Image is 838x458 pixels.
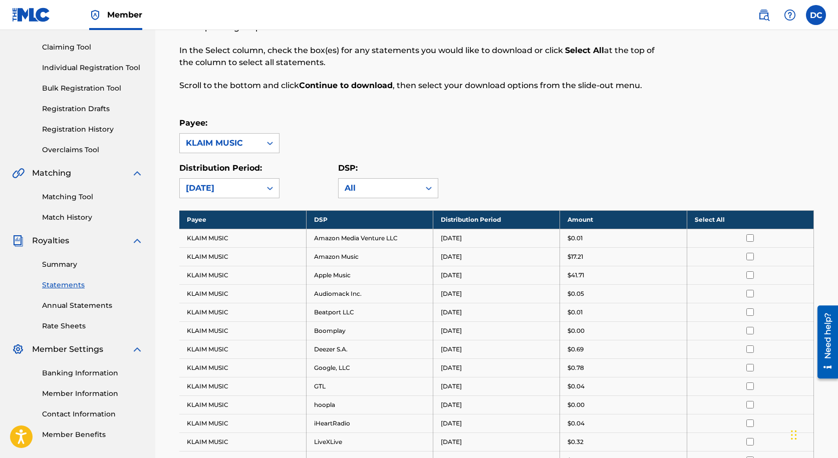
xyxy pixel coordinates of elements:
td: [DATE] [433,229,560,247]
td: [DATE] [433,321,560,340]
div: Arrastrar [791,420,797,450]
label: Payee: [179,118,207,128]
td: KLAIM MUSIC [179,303,306,321]
img: search [758,9,770,21]
img: Top Rightsholder [89,9,101,21]
td: Beatport LLC [306,303,433,321]
td: [DATE] [433,303,560,321]
td: [DATE] [433,266,560,284]
td: GTL [306,377,433,395]
span: Matching [32,167,71,179]
iframe: Resource Center [810,302,838,382]
p: $0.05 [568,289,584,298]
a: Member Information [42,388,143,399]
td: KLAIM MUSIC [179,247,306,266]
td: hoopla [306,395,433,414]
p: $0.32 [568,437,584,446]
td: Amazon Media Venture LLC [306,229,433,247]
p: $0.00 [568,400,585,409]
label: Distribution Period: [179,163,262,173]
img: MLC Logo [12,8,51,22]
td: [DATE] [433,247,560,266]
td: KLAIM MUSIC [179,266,306,284]
td: KLAIM MUSIC [179,358,306,377]
span: Member [107,9,142,21]
a: Statements [42,280,143,290]
a: Public Search [754,5,774,25]
p: $17.21 [568,252,583,261]
a: Contact Information [42,409,143,419]
img: expand [131,167,143,179]
img: Matching [12,167,25,179]
p: $0.01 [568,308,583,317]
td: [DATE] [433,395,560,414]
td: KLAIM MUSIC [179,432,306,451]
a: Rate Sheets [42,321,143,331]
img: help [784,9,796,21]
td: [DATE] [433,284,560,303]
p: $0.01 [568,234,583,243]
td: Amazon Music [306,247,433,266]
iframe: Chat Widget [788,410,838,458]
p: In the Select column, check the box(es) for any statements you would like to download or click at... [179,45,668,69]
p: Scroll to the bottom and click , then select your download options from the slide-out menu. [179,80,668,92]
td: Apple Music [306,266,433,284]
strong: Select All [565,46,604,55]
p: $0.04 [568,419,585,428]
th: Amount [560,210,687,229]
label: DSP: [338,163,358,173]
p: $0.04 [568,382,585,391]
td: Deezer S.A. [306,340,433,358]
div: Widget de chat [788,410,838,458]
a: Member Benefits [42,429,143,440]
a: Banking Information [42,368,143,378]
td: [DATE] [433,340,560,358]
a: Summary [42,259,143,270]
a: Match History [42,212,143,223]
a: Matching Tool [42,192,143,202]
img: Member Settings [12,343,24,355]
img: expand [131,235,143,247]
td: KLAIM MUSIC [179,340,306,358]
td: [DATE] [433,414,560,432]
p: $0.00 [568,326,585,335]
p: $0.78 [568,363,584,372]
td: Audiomack Inc. [306,284,433,303]
td: KLAIM MUSIC [179,395,306,414]
td: [DATE] [433,358,560,377]
td: Google, LLC [306,358,433,377]
span: Royalties [32,235,69,247]
a: Claiming Tool [42,42,143,53]
td: [DATE] [433,432,560,451]
div: All [345,182,414,194]
div: User Menu [806,5,826,25]
div: [DATE] [186,182,255,194]
div: KLAIM MUSIC [186,137,255,149]
span: Member Settings [32,343,103,355]
a: Bulk Registration Tool [42,83,143,94]
th: Distribution Period [433,210,560,229]
img: expand [131,343,143,355]
th: Select All [687,210,813,229]
th: Payee [179,210,306,229]
td: LiveXLive [306,432,433,451]
p: $41.71 [568,271,584,280]
td: KLAIM MUSIC [179,229,306,247]
td: KLAIM MUSIC [179,377,306,395]
a: Annual Statements [42,300,143,311]
td: KLAIM MUSIC [179,284,306,303]
a: Overclaims Tool [42,145,143,155]
a: Registration Drafts [42,104,143,114]
th: DSP [306,210,433,229]
a: Registration History [42,124,143,135]
td: iHeartRadio [306,414,433,432]
p: $0.69 [568,345,584,354]
td: [DATE] [433,377,560,395]
a: Individual Registration Tool [42,63,143,73]
td: Boomplay [306,321,433,340]
td: KLAIM MUSIC [179,321,306,340]
div: Help [780,5,800,25]
img: Royalties [12,235,24,247]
